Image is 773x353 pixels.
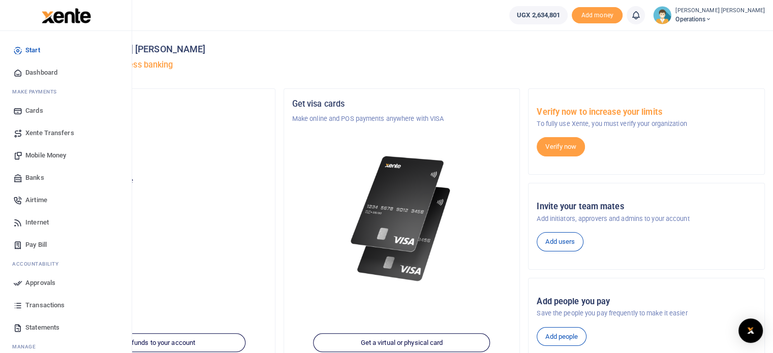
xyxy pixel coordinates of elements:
h5: Organization [47,99,267,109]
a: Add users [537,232,583,251]
span: Approvals [25,278,55,288]
a: Get a virtual or physical card [314,333,490,352]
span: Start [25,45,40,55]
h5: Welcome to better business banking [39,60,765,70]
h4: Hello [PERSON_NAME] [PERSON_NAME] [39,44,765,55]
span: countability [20,260,58,268]
h5: UGX 2,634,801 [47,188,267,199]
span: Banks [25,173,44,183]
li: Ac [8,256,123,272]
p: Add initiators, approvers and admins to your account [537,214,756,224]
p: To fully use Xente, you must verify your organization [537,119,756,129]
div: Open Intercom Messenger [738,318,763,343]
span: Transactions [25,300,65,310]
span: Xente Transfers [25,128,74,138]
span: Add money [572,7,623,24]
span: Operations [675,15,765,24]
span: Dashboard [25,68,57,78]
h5: Add people you pay [537,297,756,307]
span: ake Payments [17,88,57,95]
img: profile-user [653,6,671,24]
a: Internet [8,211,123,234]
img: logo-large [42,8,91,23]
a: Add money [572,11,623,18]
a: Verify now [537,137,585,156]
p: CRISTAL ADVOCATES [47,114,267,124]
a: Dashboard [8,61,123,84]
a: Start [8,39,123,61]
h5: Get visa cards [292,99,512,109]
li: Wallet ballance [505,6,572,24]
a: UGX 2,634,801 [509,6,568,24]
a: Add funds to your account [69,333,245,352]
p: Operations [47,153,267,164]
span: Internet [25,217,49,228]
span: UGX 2,634,801 [517,10,560,20]
p: Your current account balance [47,176,267,186]
a: Add people [537,327,586,346]
li: M [8,84,123,100]
h5: Account [47,138,267,148]
h5: Invite your team mates [537,202,756,212]
img: xente-_physical_cards.png [347,148,457,290]
a: Pay Bill [8,234,123,256]
small: [PERSON_NAME] [PERSON_NAME] [675,7,765,15]
span: Airtime [25,195,47,205]
span: Statements [25,323,59,333]
span: Mobile Money [25,150,66,161]
a: Transactions [8,294,123,316]
li: Toup your wallet [572,7,623,24]
a: Airtime [8,189,123,211]
span: Pay Bill [25,240,47,250]
span: anage [17,343,36,350]
a: Xente Transfers [8,122,123,144]
p: Save the people you pay frequently to make it easier [537,308,756,318]
h5: Verify now to increase your limits [537,107,756,117]
a: Mobile Money [8,144,123,167]
a: logo-small logo-large logo-large [41,11,91,19]
a: Cards [8,100,123,122]
a: profile-user [PERSON_NAME] [PERSON_NAME] Operations [653,6,765,24]
a: Statements [8,316,123,339]
a: Banks [8,167,123,189]
a: Approvals [8,272,123,294]
span: Cards [25,106,43,116]
p: Make online and POS payments anywhere with VISA [292,114,512,124]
